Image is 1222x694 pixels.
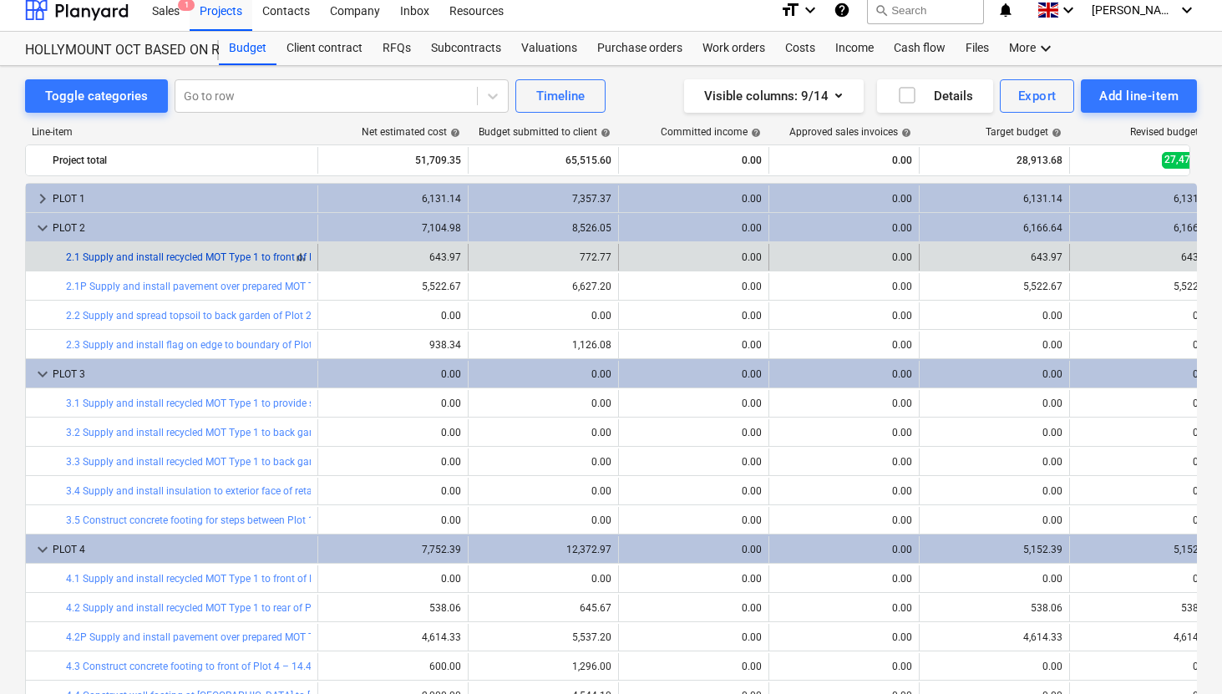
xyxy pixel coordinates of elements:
div: 538.06 [926,602,1062,614]
div: Revised budget [1130,126,1212,138]
div: 0.00 [776,339,912,351]
div: 0.00 [475,310,611,322]
div: 0.00 [626,427,762,438]
div: 7,752.39 [325,544,461,555]
div: 0.00 [626,339,762,351]
div: 6,166.64 [926,222,1062,234]
div: 0.00 [325,427,461,438]
div: 0.00 [776,310,912,322]
button: Toggle categories [25,79,168,113]
div: 0.00 [1077,339,1213,351]
div: 6,131.14 [1077,193,1213,205]
a: Files [956,32,999,65]
div: 0.00 [1077,398,1213,409]
div: Committed income [661,126,761,138]
span: keyboard_arrow_right [33,189,53,209]
div: Income [825,32,884,65]
a: 2.3 Supply and install flag on edge to boundary of Plot 2 (Provisional) [66,339,381,351]
div: 0.00 [926,573,1062,585]
span: help [898,128,911,138]
div: Details [897,85,973,107]
div: Line-item [25,126,317,138]
div: 0.00 [475,485,611,497]
i: keyboard_arrow_down [1036,38,1056,58]
div: PLOT 4 [53,536,311,563]
div: 0.00 [1077,485,1213,497]
div: PLOT 2 [53,215,311,241]
div: More [999,32,1066,65]
button: Timeline [515,79,606,113]
a: RFQs [373,32,421,65]
a: 4.2P Supply and install pavement over prepared MOT Type 1 to rear of Plot 4 (North side) [66,631,467,643]
div: 0.00 [776,631,912,643]
a: Subcontracts [421,32,511,65]
div: 0.00 [475,427,611,438]
div: 0.00 [626,251,762,263]
div: 0.00 [776,281,912,292]
a: 2.2 Supply and spread topsoil to back garden of Plot 2 (Provisional) [66,310,372,322]
div: 6,131.14 [926,193,1062,205]
a: Budget [219,32,276,65]
div: Add line-item [1099,85,1179,107]
div: Net estimated cost [362,126,460,138]
div: 51,709.35 [325,147,461,174]
div: 0.00 [475,398,611,409]
div: 0.00 [776,368,912,380]
div: 0.00 [776,147,912,174]
div: 0.00 [626,514,762,526]
a: 3.4 Supply and install insulation to exterior face of retaining wall at Plot 3 [66,485,397,497]
div: 0.00 [776,544,912,555]
div: 0.00 [626,456,762,468]
div: 0.00 [325,310,461,322]
div: 643.97 [325,251,461,263]
div: 0.00 [776,573,912,585]
div: 0.00 [776,427,912,438]
a: Work orders [692,32,775,65]
div: Export [1018,85,1057,107]
iframe: Chat Widget [1138,614,1222,694]
div: 0.00 [626,485,762,497]
span: help [748,128,761,138]
div: 0.00 [776,456,912,468]
div: 7,357.37 [475,193,611,205]
a: Purchase orders [587,32,692,65]
span: help [1048,128,1062,138]
a: 3.3 Supply and install recycled MOT Type 1 to back garden of Plot 3 for tidy work area [66,456,451,468]
span: bar_chart [294,251,307,264]
div: 1,296.00 [475,661,611,672]
div: 6,627.20 [475,281,611,292]
button: Add line-item [1081,79,1197,113]
span: help [597,128,611,138]
div: 772.77 [475,251,611,263]
div: 28,913.68 [926,147,1062,174]
div: 65,515.60 [475,147,611,174]
span: keyboard_arrow_down [33,539,53,560]
div: 0.00 [926,368,1062,380]
div: 0.00 [1077,368,1213,380]
div: 0.00 [1077,456,1213,468]
div: 0.00 [1077,310,1213,322]
div: 0.00 [475,368,611,380]
div: 7,104.98 [325,222,461,234]
div: 0.00 [325,514,461,526]
div: 0.00 [926,456,1062,468]
div: 5,152.39 [926,544,1062,555]
div: 643.97 [1077,251,1213,263]
div: Timeline [536,85,585,107]
a: 4.2 Supply and install recycled MOT Type 1 to rear of Plot 4 for paving (North side) [66,602,436,614]
div: 0.00 [776,251,912,263]
div: 0.00 [626,368,762,380]
div: 0.00 [626,661,762,672]
button: Visible columns:9/14 [684,79,864,113]
div: 0.00 [626,398,762,409]
div: 0.00 [926,485,1062,497]
div: 0.00 [776,398,912,409]
div: 0.00 [475,573,611,585]
div: 5,152.39 [1077,544,1213,555]
div: 0.00 [926,661,1062,672]
div: 5,522.67 [926,281,1062,292]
